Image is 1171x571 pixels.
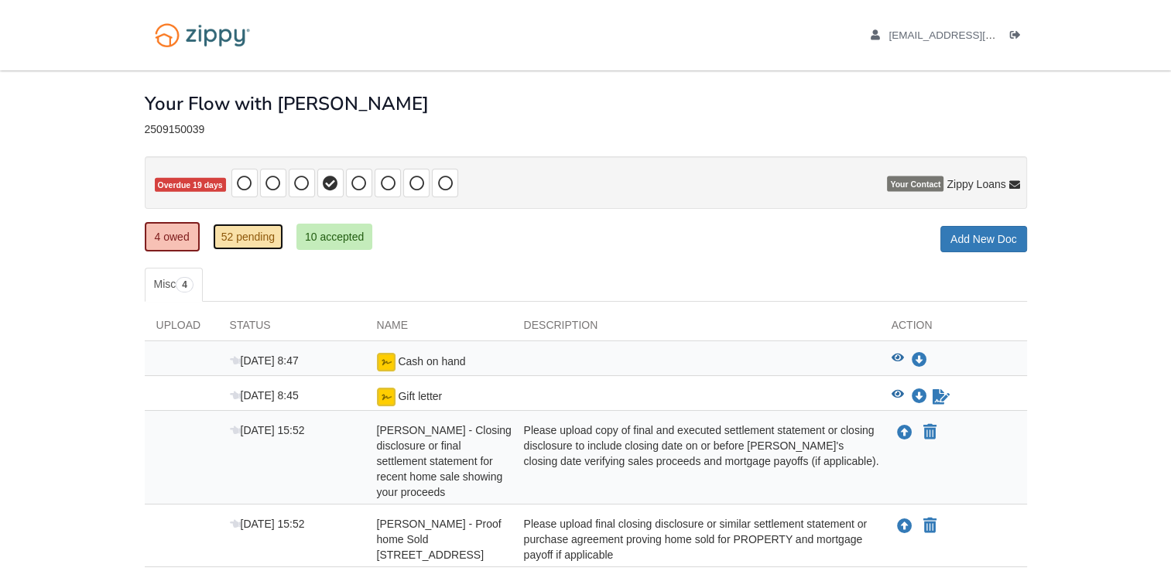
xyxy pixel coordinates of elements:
[145,317,218,340] div: Upload
[512,422,880,500] div: Please upload copy of final and executed settlement statement or closing disclosure to include cl...
[176,277,193,292] span: 4
[512,317,880,340] div: Description
[880,317,1027,340] div: Action
[296,224,372,250] a: 10 accepted
[230,389,299,402] span: [DATE] 8:45
[1010,29,1027,45] a: Log out
[947,176,1005,192] span: Zippy Loans
[145,222,200,251] a: 4 owed
[892,389,904,405] button: View Gift letter
[377,518,502,561] span: [PERSON_NAME] - Proof home Sold [STREET_ADDRESS]
[887,176,943,192] span: Your Contact
[230,424,305,436] span: [DATE] 15:52
[895,516,914,536] button: Upload Tyler Johnston - Proof home Sold 704 S Main St Lewistown IL 61542
[512,516,880,562] div: Please upload final closing disclosure or similar settlement statement or purchase agreement prov...
[365,317,512,340] div: Name
[145,15,260,55] img: Logo
[230,354,299,367] span: [DATE] 8:47
[155,178,226,193] span: Overdue 19 days
[922,423,938,442] button: Declare Tyler Johnston - Closing disclosure or final settlement statement for recent home sale sh...
[218,317,365,340] div: Status
[377,424,512,498] span: [PERSON_NAME] - Closing disclosure or final settlement statement for recent home sale showing you...
[145,123,1027,136] div: 2509150039
[892,353,904,368] button: View Cash on hand
[922,517,938,535] button: Declare Tyler Johnston - Proof home Sold 704 S Main St Lewistown IL 61542 not applicable
[145,268,203,302] a: Misc
[940,226,1027,252] a: Add New Doc
[230,518,305,530] span: [DATE] 15:52
[398,355,465,368] span: Cash on hand
[895,422,914,443] button: Upload Tyler Johnston - Closing disclosure or final settlement statement for recent home sale sho...
[912,391,927,403] a: Download Gift letter
[145,94,429,114] h1: Your Flow with [PERSON_NAME]
[931,388,951,406] a: Sign Form
[871,29,1067,45] a: edit profile
[398,390,442,402] span: Gift letter
[889,29,1066,41] span: maddisonbrown222@yahoo.com
[213,224,283,250] a: 52 pending
[377,388,395,406] img: Ready for you to esign
[377,353,395,371] img: esign
[912,354,927,367] a: Download Cash on hand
